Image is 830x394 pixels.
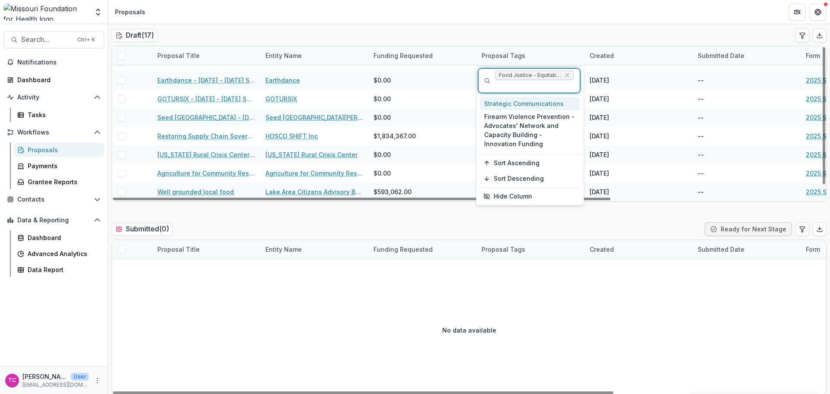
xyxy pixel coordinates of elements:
button: Partners [788,3,806,21]
div: -- [698,150,704,159]
a: GOTURSIX - [DATE] - [DATE] Seeding Equitable and Sustainable Food Systems [157,94,255,103]
a: Lake Area Citizens Advisory Board Inc. [265,187,363,196]
button: Hide Column [478,189,582,203]
div: [DATE] [590,94,609,103]
button: Ready for Next Stage [705,222,792,236]
div: Tasks [28,110,97,119]
button: Edit table settings [795,29,809,42]
a: Dashboard [3,73,104,87]
div: Proposal Title [152,51,205,60]
img: Missouri Foundation for Health logo [3,3,89,21]
div: Funding Requested [368,240,476,259]
div: [DATE] [590,187,609,196]
p: No data available [442,326,496,335]
div: Proposal Tags [476,46,584,65]
div: [DATE] [590,150,609,159]
div: Submitted Date [693,46,801,65]
button: Export table data [813,222,827,236]
div: Proposal Title [152,46,260,65]
div: Proposal Tags [476,240,584,259]
div: Payments [28,161,97,170]
span: $0.00 [373,113,391,122]
div: -- [698,94,704,103]
div: Proposal Tags [476,51,530,60]
button: Edit table settings [795,222,809,236]
div: -- [698,169,704,178]
div: Grantee Reports [28,177,97,186]
p: User [71,373,89,381]
div: Created [584,240,693,259]
div: Submitted Date [693,240,801,259]
div: Funding Requested [368,245,438,254]
div: [DATE] [590,131,609,141]
div: Strategic Communications [480,97,580,110]
span: $593,062.00 [373,187,412,196]
button: Export table data [813,29,827,42]
span: Workflows [17,129,90,136]
span: Sort Descending [494,175,544,183]
span: $0.00 [373,76,391,85]
a: Agriculture for Community Restoration Economic Justice & Sustainability - [DATE] - [DATE] Seeding... [157,169,255,178]
div: Entity Name [260,240,368,259]
div: [DATE] [590,113,609,122]
a: Grantee Reports [14,175,104,189]
div: Entity Name [260,245,307,254]
button: Open Workflows [3,125,104,139]
button: Sort Ascending [478,156,582,170]
button: Open Data & Reporting [3,213,104,227]
a: Proposals [14,143,104,157]
span: $0.00 [373,169,391,178]
div: [DATE] [590,76,609,85]
a: HOSCO SHIFT Inc [265,131,318,141]
a: [US_STATE] Rural Crisis Center - [DATE] - [DATE] Seeding Equitable and Sustainable Local Food Sys... [157,150,255,159]
button: Get Help [809,3,827,21]
a: Payments [14,159,104,173]
span: $0.00 [373,94,391,103]
div: Funding Requested [368,46,476,65]
button: Sort Descending [478,172,582,186]
div: Entity Name [260,51,307,60]
div: Proposal Title [152,240,260,259]
div: Remove Food Justice - Equitable and Resilient Food Systems [564,71,571,80]
div: Proposals [28,145,97,154]
span: Activity [17,94,90,101]
div: Ctrl + K [76,35,97,45]
a: Tasks [14,108,104,122]
span: $1,834,367.00 [373,131,416,141]
div: Advanced Analytics [28,249,97,258]
div: -- [698,187,704,196]
a: Seed [GEOGRAPHIC_DATA] - [DATE] - [DATE] Seeding Equitable and Sustainable Food Systems [157,113,255,122]
div: Data Report [28,265,97,274]
span: Sort Ascending [494,160,539,167]
button: Open Activity [3,90,104,104]
button: Notifications [3,55,104,69]
div: -- [698,113,704,122]
a: GOTURSIX [265,94,297,103]
div: Dashboard [17,75,97,84]
div: Form [801,245,825,254]
p: [EMAIL_ADDRESS][DOMAIN_NAME] [22,381,89,389]
div: -- [698,76,704,85]
div: Submitted Date [693,51,750,60]
div: Proposal Tags [476,245,530,254]
span: Food Justice - Equitable and Resilient Food Systems [499,72,561,78]
div: Tori Cope [8,378,16,383]
span: $0.00 [373,150,391,159]
div: Entity Name [260,46,368,65]
a: Earthdance [265,76,300,85]
div: [DATE] [590,169,609,178]
h2: Draft ( 17 ) [112,29,158,42]
div: Firearm Violence Prevention - Advocates' Network and Capacity Building - Innovation Funding [480,110,580,151]
div: Created [584,245,619,254]
a: Agriculture for Community Restoration Economic Justice & Sustainability [265,169,363,178]
div: Submitted Date [693,245,750,254]
div: Dashboard [28,233,97,242]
